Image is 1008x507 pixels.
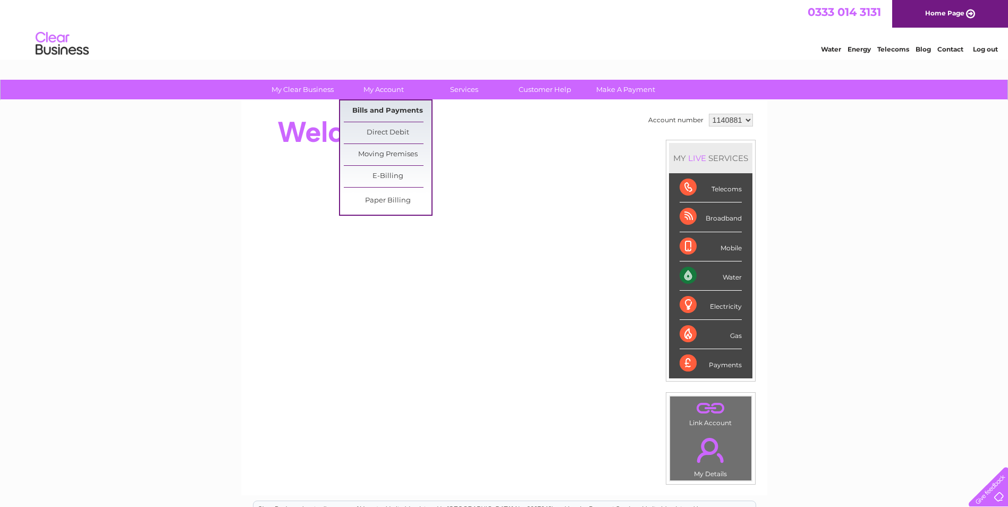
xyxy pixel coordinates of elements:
[680,291,742,320] div: Electricity
[686,153,708,163] div: LIVE
[35,28,89,60] img: logo.png
[646,111,706,129] td: Account number
[680,202,742,232] div: Broadband
[344,144,431,165] a: Moving Premises
[680,173,742,202] div: Telecoms
[669,143,752,173] div: MY SERVICES
[670,396,752,429] td: Link Account
[673,399,749,418] a: .
[582,80,670,99] a: Make A Payment
[937,45,963,53] a: Contact
[821,45,841,53] a: Water
[680,232,742,261] div: Mobile
[259,80,346,99] a: My Clear Business
[340,80,427,99] a: My Account
[420,80,508,99] a: Services
[253,6,756,52] div: Clear Business is a trading name of Verastar Limited (registered in [GEOGRAPHIC_DATA] No. 3667643...
[344,190,431,212] a: Paper Billing
[848,45,871,53] a: Energy
[916,45,931,53] a: Blog
[680,261,742,291] div: Water
[973,45,998,53] a: Log out
[344,122,431,143] a: Direct Debit
[680,320,742,349] div: Gas
[673,432,749,469] a: .
[877,45,909,53] a: Telecoms
[344,166,431,187] a: E-Billing
[501,80,589,99] a: Customer Help
[670,429,752,481] td: My Details
[808,5,881,19] a: 0333 014 3131
[344,100,431,122] a: Bills and Payments
[680,349,742,378] div: Payments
